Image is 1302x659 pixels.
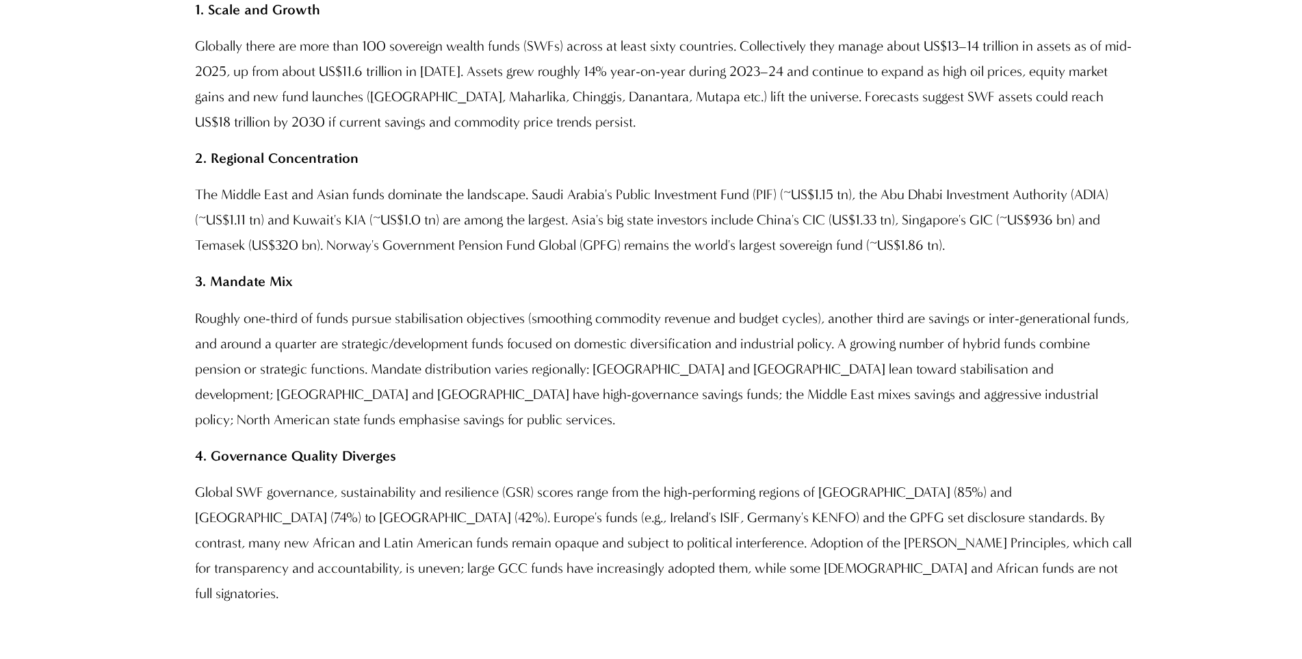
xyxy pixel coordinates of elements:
strong: 1. Scale and Growth [195,1,320,18]
p: Globally there are more than 100 sovereign wealth funds (SWFs) across at least sixty countries. C... [195,34,1134,135]
p: Global SWF governance, sustainability and resilience (GSR) scores range from the high-performing ... [195,480,1134,606]
p: Roughly one-third of funds pursue stabilisation objectives (smoothing commodity revenue and budge... [195,306,1134,432]
strong: 4. Governance Quality Diverges [195,448,396,464]
strong: 3. Mandate Mix [195,273,293,289]
p: The Middle East and Asian funds dominate the landscape. Saudi Arabia's Public Investment Fund (PI... [195,182,1134,258]
strong: 2. Regional Concentration [195,150,359,166]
